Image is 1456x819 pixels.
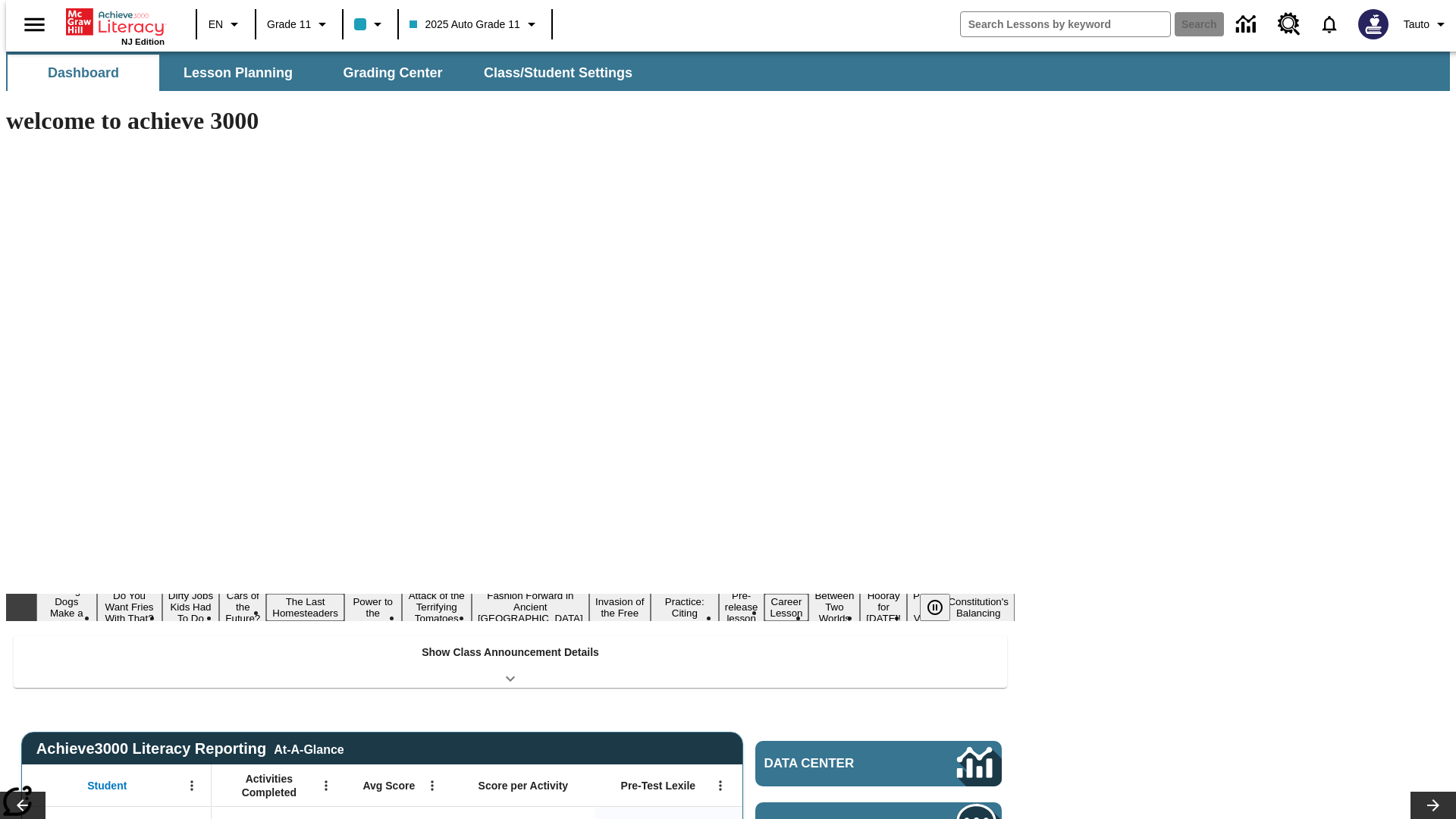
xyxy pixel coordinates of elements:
button: Slide 12 Career Lesson [764,594,809,621]
button: Class color is light blue. Change class color [348,11,393,38]
button: Slide 13 Between Two Worlds [808,588,860,626]
span: Student [87,779,127,792]
div: Home [66,5,165,46]
p: Show Class Announcement Details [422,645,599,661]
button: Slide 16 The Constitution's Balancing Act [942,582,1015,632]
span: Pre-Test Lexile [621,779,696,792]
span: Score per Activity [479,779,569,792]
button: Slide 6 Solar Power to the People [344,582,402,632]
span: Avg Score [362,779,415,792]
button: Profile/Settings [1398,11,1456,38]
input: search field [961,12,1170,36]
a: Resource Center, Will open in new tab [1269,4,1310,45]
button: Lesson carousel, Next [1410,792,1456,819]
span: Data Center [764,756,906,771]
button: Slide 14 Hooray for Constitution Day! [860,588,907,626]
button: Open Menu [709,774,732,797]
a: Data Center [755,741,1002,786]
img: Avatar [1358,9,1389,39]
div: Show Class Announcement Details [14,635,1007,688]
button: Open Menu [421,774,444,797]
button: Open Menu [180,774,203,797]
span: Grade 11 [267,17,311,33]
span: Tauto [1404,17,1429,33]
button: Select a new avatar [1349,5,1398,44]
button: Slide 7 Attack of the Terrifying Tomatoes [402,588,472,626]
span: Achieve3000 Literacy Reporting [36,740,344,758]
div: At-A-Glance [274,740,344,757]
button: Slide 8 Fashion Forward in Ancient Rome [472,588,589,626]
button: Slide 10 Mixed Practice: Citing Evidence [651,582,719,632]
a: Home [66,7,165,37]
span: EN [209,17,223,33]
div: SubNavbar [6,52,1450,91]
button: Open side menu [12,2,57,47]
button: Lesson Planning [162,55,314,91]
button: Slide 3 Dirty Jobs Kids Had To Do [162,588,220,626]
button: Class: 2025 Auto Grade 11, Select your class [403,11,546,38]
h1: welcome to achieve 3000 [6,107,1015,135]
button: Pause [920,594,950,621]
a: Data Center [1227,4,1269,45]
button: Slide 2 Do You Want Fries With That? [97,588,162,626]
button: Dashboard [8,55,159,91]
button: Grading Center [317,55,469,91]
span: Activities Completed [219,772,319,799]
button: Class/Student Settings [472,55,645,91]
button: Slide 5 The Last Homesteaders [266,594,344,621]
div: Pause [920,594,965,621]
button: Grade: Grade 11, Select a grade [261,11,337,38]
button: Open Menu [315,774,337,797]
button: Slide 15 Point of View [907,588,942,626]
span: NJ Edition [121,37,165,46]
div: SubNavbar [6,55,646,91]
span: 2025 Auto Grade 11 [409,17,519,33]
button: Slide 9 The Invasion of the Free CD [589,582,651,632]
button: Slide 4 Cars of the Future? [219,588,266,626]
button: Slide 11 Pre-release lesson [719,588,764,626]
button: Slide 1 Diving Dogs Make a Splash [36,582,97,632]
button: Language: EN, Select a language [202,11,250,38]
a: Notifications [1310,5,1349,44]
